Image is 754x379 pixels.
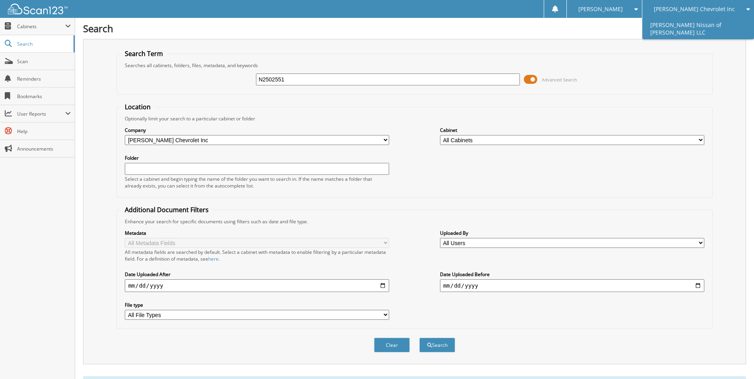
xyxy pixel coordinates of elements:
[125,230,389,236] label: Metadata
[654,7,735,12] span: [PERSON_NAME] Chevrolet Inc
[125,279,389,292] input: start
[714,341,754,379] iframe: Chat Widget
[208,255,219,262] a: here
[121,49,167,58] legend: Search Term
[578,7,623,12] span: [PERSON_NAME]
[17,93,71,100] span: Bookmarks
[440,230,704,236] label: Uploaded By
[440,271,704,278] label: Date Uploaded Before
[125,271,389,278] label: Date Uploaded After
[125,155,389,161] label: Folder
[419,338,455,352] button: Search
[17,75,71,82] span: Reminders
[125,176,389,189] div: Select a cabinet and begin typing the name of the folder you want to search in. If the name match...
[17,128,71,135] span: Help
[374,338,410,352] button: Clear
[121,62,708,69] div: Searches all cabinets, folders, files, metadata, and keywords
[642,18,754,39] a: [PERSON_NAME] Nissan of [PERSON_NAME] LLC
[121,218,708,225] div: Enhance your search for specific documents using filters such as date and file type.
[125,127,389,133] label: Company
[121,205,213,214] legend: Additional Document Filters
[121,115,708,122] div: Optionally limit your search to a particular cabinet or folder
[83,22,746,35] h1: Search
[440,279,704,292] input: end
[17,58,71,65] span: Scan
[125,302,389,308] label: File type
[17,110,65,117] span: User Reports
[125,249,389,262] div: All metadata fields are searched by default. Select a cabinet with metadata to enable filtering b...
[542,77,577,83] span: Advanced Search
[8,4,68,14] img: scan123-logo-white.svg
[121,102,155,111] legend: Location
[17,145,71,152] span: Announcements
[440,127,704,133] label: Cabinet
[17,41,70,47] span: Search
[17,23,65,30] span: Cabinets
